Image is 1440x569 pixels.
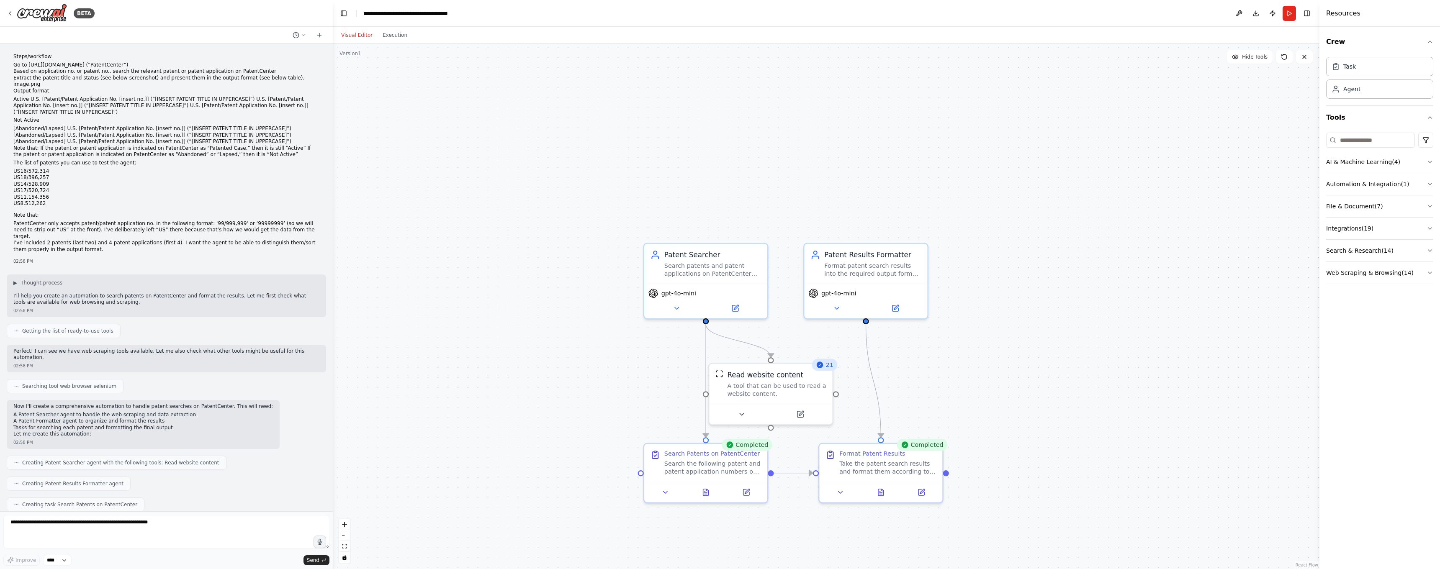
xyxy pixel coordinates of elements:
button: Improve [3,555,40,566]
li: Tasks for searching each patent and formatting the final output [13,425,273,431]
button: Crew [1326,30,1433,54]
g: Edge from 53f27cc3-0cfb-4c10-bced-339249d7b8a3 to 92b8bb8b-b260-4377-a555-8c8a49deb7e9 [701,324,711,437]
p: Output format [13,88,319,95]
div: 21ScrapeWebsiteToolRead website contentA tool that can be used to read a website content. [708,363,833,425]
div: Version 1 [339,50,361,57]
button: Start a new chat [313,30,326,40]
li: US14/528,909 [13,181,319,188]
button: ▶Thought process [13,279,62,286]
button: Web Scraping & Browsing(14) [1326,262,1433,284]
button: Hide right sidebar [1301,8,1313,19]
p: Note that: [13,212,319,219]
li: A Patent Searcher agent to handle the web scraping and data extraction [13,412,273,418]
span: gpt-4o-mini [821,289,856,297]
li: Go to [URL][DOMAIN_NAME] (“PatentCenter”) [13,62,319,69]
div: Format patent search results into the required output format, organizing patents into Active and ... [824,262,921,278]
div: Agent [1343,85,1360,93]
li: US17/520,724 [13,187,319,194]
img: Logo [17,4,67,23]
button: View output [860,486,902,498]
span: gpt-4o-mini [661,289,696,297]
button: AI & Machine Learning(4) [1326,151,1433,173]
button: Search & Research(14) [1326,240,1433,261]
span: Hide Tools [1242,54,1268,60]
g: Edge from 53f27cc3-0cfb-4c10-bced-339249d7b8a3 to 612bacd9-14d1-4849-b48c-08b60ebf5bb2 [701,324,776,357]
p: Now I'll create a comprehensive automation to handle patent searches on PatentCenter. This will n... [13,403,273,410]
button: Tools [1326,106,1433,129]
button: Automation & Integration(1) [1326,173,1433,195]
span: 21 [826,361,833,369]
button: File & Document(7) [1326,195,1433,217]
button: View output [684,486,727,498]
div: Read website content [727,370,803,380]
button: zoom in [339,519,350,530]
h4: Resources [1326,8,1360,18]
div: Take the patent search results and format them according to the specified output format: Active p... [839,460,936,476]
p: Note that: If the patent or patent application is indicated on PatentCenter as "Patented Case,” t... [13,145,319,158]
button: Open in side panel [867,302,923,315]
div: 02:58 PM [13,363,319,369]
button: Open in side panel [904,486,939,498]
li: A Patent Formatter agent to organize and format the results [13,418,273,425]
p: Not Active [13,117,319,124]
span: Send [307,557,319,564]
li: [Abandoned/Lapsed] U.S. [Patent/Patent Application No. [insert no.]] (“[INSERT PATENT TITLE IN UP... [13,132,319,139]
li: Extract the patent title and status (see below screenshot) and present them in the output format ... [13,75,319,88]
button: Open in side panel [772,408,828,420]
div: 02:58 PM [13,439,273,446]
div: Completed [897,439,947,451]
button: zoom out [339,530,350,541]
div: Patent Searcher [664,250,761,260]
span: ▶ [13,279,17,286]
div: Tools [1326,129,1433,291]
span: Creating Patent Results Formatter agent [22,480,123,487]
li: US11,154,356 [13,194,319,201]
button: Open in side panel [729,486,763,498]
button: Click to speak your automation idea [314,536,326,548]
a: React Flow attribution [1296,563,1318,567]
p: Perfect! I can see we have web scraping tools available. Let me also check what other tools might... [13,348,319,361]
g: Edge from 92b8bb8b-b260-4377-a555-8c8a49deb7e9 to 71d7ed95-d08e-4440-9663-d49fe46e7abb [774,468,813,478]
button: fit view [339,541,350,552]
div: Search patents and patent applications on PatentCenter ([URL][DOMAIN_NAME]), extract patent title... [664,262,761,278]
div: BETA [74,8,95,18]
button: Hide left sidebar [338,8,350,19]
button: toggle interactivity [339,552,350,563]
button: Hide Tools [1227,50,1273,64]
li: I’ve included 2 patents (last two) and 4 patent applications (first 4). I want the agent to be ab... [13,240,319,253]
p: Active U.S. [Patent/Patent Application No. [insert no.]] (“[INSERT PATENT TITLE IN UPPERCASE]”) U... [13,96,319,116]
div: A tool that can be used to read a website content. [727,382,826,398]
div: CompletedFormat Patent ResultsTake the patent search results and format them according to the spe... [818,443,944,503]
div: Crew [1326,54,1433,105]
li: US16/572,314 [13,168,319,175]
button: Switch to previous chat [289,30,309,40]
div: Task [1343,62,1356,71]
span: Getting the list of ready-to-use tools [22,328,113,334]
li: [Abandoned/Lapsed] U.S. [Patent/Patent Application No. [insert no.]] (“[INSERT PATENT TITLE IN UP... [13,126,319,132]
li: [Abandoned/Lapsed] U.S. [Patent/Patent Application No. [insert no.]] (“[INSERT PATENT TITLE IN UP... [13,138,319,145]
button: Open in side panel [707,302,763,315]
p: Let me create this automation: [13,431,273,438]
div: CompletedSearch Patents on PatentCenterSearch the following patent and patent application numbers... [643,443,769,503]
div: Patent Results FormatterFormat patent search results into the required output format, organizing ... [803,243,928,319]
li: Based on application no. or patent no., search the relevant patent or patent application on Paten... [13,68,319,75]
button: Execution [378,30,412,40]
div: Patent Results Formatter [824,250,921,260]
div: Search the following patent and patent application numbers on PatentCenter ([URL][DOMAIN_NAME]): ... [664,460,761,476]
span: Creating Patent Searcher agent with the following tools: Read website content [22,459,219,466]
div: Completed [722,439,772,451]
div: Patent SearcherSearch patents and patent applications on PatentCenter ([URL][DOMAIN_NAME]), extra... [643,243,769,319]
button: Integrations(19) [1326,218,1433,239]
g: Edge from b6747a25-be5a-468b-ada6-57526c06b9bd to 71d7ed95-d08e-4440-9663-d49fe46e7abb [861,324,886,437]
div: 02:58 PM [13,258,319,264]
button: Send [303,555,329,565]
span: Creating task Search Patents on PatentCenter [22,501,137,508]
div: 02:58 PM [13,308,319,314]
li: PatentCenter only accepts patent/patent application no. in the following format: '99/999,999' or ... [13,220,319,240]
li: US18/396,257 [13,174,319,181]
span: Improve [15,557,36,564]
nav: breadcrumb [363,9,458,18]
p: The list of patents you can use to test the agent: [13,160,319,167]
img: ScrapeWebsiteTool [715,370,723,378]
span: Thought process [21,279,62,286]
